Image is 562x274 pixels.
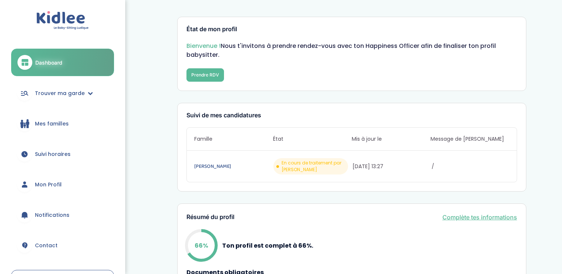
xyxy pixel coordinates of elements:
h3: État de mon profil [186,26,517,33]
a: Dashboard [11,49,114,76]
span: Mis à jour le [352,135,431,143]
p: 66% [195,241,208,250]
a: Mes familles [11,110,114,137]
span: Contact [35,242,58,249]
a: Complète tes informations [442,213,517,222]
p: Ton profil est complet à 66%. [222,241,313,250]
span: Mes familles [35,120,69,128]
span: Famille [194,135,273,143]
span: Message de [PERSON_NAME] [431,135,509,143]
p: Nous t'invitons à prendre rendez-vous avec ton Happiness Officer afin de finaliser ton profil bab... [186,42,517,59]
span: / [432,163,509,170]
a: Contact [11,232,114,259]
span: Suivi horaires [35,150,71,158]
span: Notifications [35,211,69,219]
a: Mon Profil [11,171,114,198]
h3: Suivi de mes candidatures [186,112,517,119]
a: Suivi horaires [11,141,114,167]
span: En cours de traitement par [PERSON_NAME] [282,160,345,173]
button: Prendre RDV [186,68,224,82]
span: [DATE] 13:27 [353,163,430,170]
h3: Résumé du profil [186,214,234,221]
span: Mon Profil [35,181,62,189]
span: Bienvenue ! [186,42,221,50]
a: Trouver ma garde [11,80,114,107]
img: logo.svg [36,11,89,30]
span: Dashboard [35,59,62,66]
a: Notifications [11,202,114,228]
span: Trouver ma garde [35,89,85,97]
a: [PERSON_NAME] [194,162,272,170]
span: État [273,135,352,143]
